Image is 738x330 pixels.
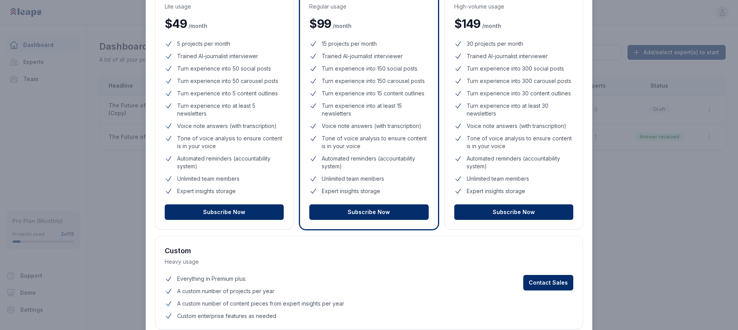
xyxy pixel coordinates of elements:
[165,17,187,31] span: $ 49
[165,245,514,256] h3: Custom
[177,300,344,308] span: A custom number of content pieces from expert insights per year
[322,187,380,195] span: Expert insights storage
[322,90,424,97] span: Turn experience into 15 content outlines
[177,275,247,283] span: Everything in Premium plus:
[454,204,573,220] button: Subscribe Now
[188,22,207,30] span: / month
[467,155,573,170] span: Automated reminders (accountability system)
[467,90,571,97] span: Turn experience into 30 content outlines
[467,52,548,60] span: Trained AI-journalist interviewer
[467,175,529,183] span: Unlimited team members
[467,40,523,48] span: 30 projects per month
[467,122,566,130] span: Voice note answers (with transcription)
[177,65,271,73] span: Turn experience into 50 social posts
[333,22,352,30] span: / month
[467,187,525,195] span: Expert insights storage
[467,102,573,117] span: Turn experience into at least 30 newsletters
[322,102,428,117] span: Turn experience into at least 15 newsletters
[523,275,573,290] button: Contact Sales
[322,122,421,130] span: Voice note answers (with transcription)
[177,175,240,183] span: Unlimited team members
[177,90,278,97] span: Turn experience into 5 content outlines
[177,312,276,320] span: Custom enterprise features as needed
[177,102,284,117] span: Turn experience into at least 5 newsletters
[322,77,425,85] span: Turn experience into 150 carousel posts
[309,204,428,220] button: Subscribe Now
[322,175,384,183] span: Unlimited team members
[322,155,428,170] span: Automated reminders (accountability system)
[322,135,428,150] span: Tone of voice analysis to ensure content is in your voice
[454,17,481,31] span: $ 149
[165,204,284,220] button: Subscribe Now
[165,258,514,266] p: Heavy usage
[467,65,564,73] span: Turn experience into 300 social posts
[177,187,236,195] span: Expert insights storage
[177,135,284,150] span: Tone of voice analysis to ensure content is in your voice
[482,22,501,30] span: / month
[177,287,274,295] span: A custom number of projects per year
[322,52,403,60] span: Trained AI-journalist interviewer
[309,3,428,10] p: Regular usage
[165,3,284,10] p: Lite usage
[177,77,278,85] span: Turn experience into 50 carousel posts
[454,3,573,10] p: High-volume usage
[322,40,377,48] span: 15 projects per month
[467,135,573,150] span: Tone of voice analysis to ensure content is in your voice
[177,122,277,130] span: Voice note answers (with transcription)
[177,155,284,170] span: Automated reminders (accountability system)
[309,17,331,31] span: $ 99
[177,40,230,48] span: 5 projects per month
[467,77,571,85] span: Turn experience into 300 carousel posts
[322,65,417,73] span: Turn experience into 150 social posts
[177,52,258,60] span: Trained AI-journalist interviewer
